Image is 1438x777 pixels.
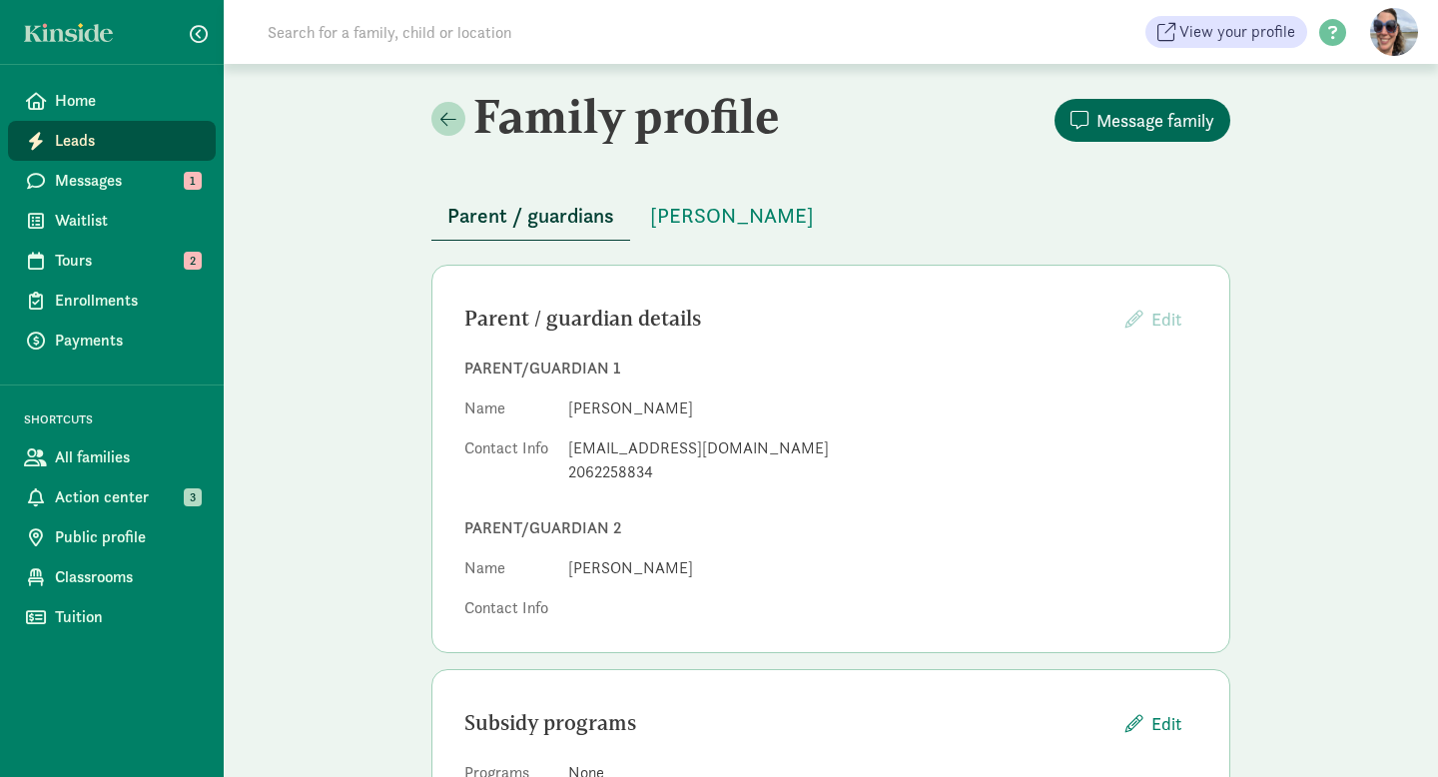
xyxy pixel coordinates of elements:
[1338,681,1438,777] iframe: Chat Widget
[1151,710,1181,737] span: Edit
[568,396,1197,420] dd: [PERSON_NAME]
[464,396,552,428] dt: Name
[8,597,216,637] a: Tuition
[464,303,1109,335] div: Parent / guardian details
[634,205,830,228] a: [PERSON_NAME]
[431,205,630,228] a: Parent / guardians
[1109,702,1197,745] button: Edit
[8,241,216,281] a: Tours 2
[1109,298,1197,341] button: Edit
[55,249,200,273] span: Tours
[8,557,216,597] a: Classrooms
[464,357,1197,381] div: Parent/guardian 1
[464,436,552,492] dt: Contact Info
[1151,308,1181,331] span: Edit
[568,556,1197,580] dd: [PERSON_NAME]
[431,192,630,241] button: Parent / guardians
[1179,20,1295,44] span: View your profile
[8,517,216,557] a: Public profile
[464,707,1109,739] div: Subsidy programs
[184,172,202,190] span: 1
[464,516,1197,540] div: Parent/guardian 2
[464,556,552,588] dt: Name
[55,565,200,589] span: Classrooms
[1145,16,1307,48] a: View your profile
[55,169,200,193] span: Messages
[8,437,216,477] a: All families
[568,436,1197,460] div: [EMAIL_ADDRESS][DOMAIN_NAME]
[55,89,200,113] span: Home
[8,161,216,201] a: Messages 1
[431,88,827,144] h2: Family profile
[464,596,552,620] dt: Contact Info
[55,485,200,509] span: Action center
[8,477,216,517] a: Action center 3
[568,460,1197,484] div: 2062258834
[55,289,200,313] span: Enrollments
[634,192,830,240] button: [PERSON_NAME]
[8,121,216,161] a: Leads
[184,252,202,270] span: 2
[55,445,200,469] span: All families
[256,12,816,52] input: Search for a family, child or location
[55,525,200,549] span: Public profile
[184,488,202,506] span: 3
[8,321,216,361] a: Payments
[55,129,200,153] span: Leads
[447,200,614,232] span: Parent / guardians
[55,329,200,353] span: Payments
[1096,107,1214,134] span: Message family
[8,81,216,121] a: Home
[55,605,200,629] span: Tuition
[1055,99,1230,142] button: Message family
[8,281,216,321] a: Enrollments
[55,209,200,233] span: Waitlist
[650,200,814,232] span: [PERSON_NAME]
[8,201,216,241] a: Waitlist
